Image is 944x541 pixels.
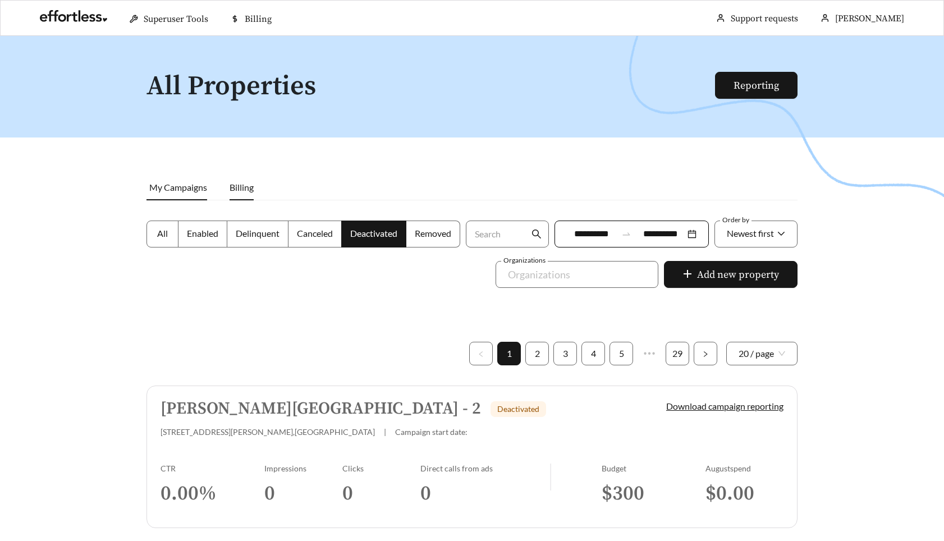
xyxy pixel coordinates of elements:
[638,342,661,365] span: •••
[727,228,774,239] span: Newest first
[497,404,539,414] span: Deactivated
[531,229,542,239] span: search
[230,182,254,192] span: Billing
[342,464,420,473] div: Clicks
[146,72,716,102] h1: All Properties
[149,182,207,192] span: My Campaigns
[682,269,693,281] span: plus
[384,427,386,437] span: |
[245,13,272,25] span: Billing
[350,228,397,239] span: Deactivated
[187,228,218,239] span: Enabled
[602,464,705,473] div: Budget
[161,464,264,473] div: CTR
[264,464,342,473] div: Impressions
[666,342,689,365] a: 29
[415,228,451,239] span: Removed
[715,72,798,99] button: Reporting
[497,342,521,365] li: 1
[498,342,520,365] a: 1
[554,342,576,365] a: 3
[731,13,798,24] a: Support requests
[702,351,709,357] span: right
[144,13,208,25] span: Superuser Tools
[236,228,279,239] span: Delinquent
[264,481,342,506] h3: 0
[420,481,550,506] h3: 0
[621,229,631,239] span: to
[697,267,779,282] span: Add new property
[469,342,493,365] li: Previous Page
[638,342,661,365] li: Next 5 Pages
[666,401,783,411] a: Download campaign reporting
[342,481,420,506] h3: 0
[739,342,785,365] span: 20 / page
[478,351,484,357] span: left
[835,13,904,24] span: [PERSON_NAME]
[705,464,783,473] div: August spend
[664,261,798,288] button: plusAdd new property
[526,342,548,365] a: 2
[694,342,717,365] button: right
[157,228,168,239] span: All
[161,400,481,418] h5: [PERSON_NAME][GEOGRAPHIC_DATA] - 2
[602,481,705,506] h3: $ 300
[582,342,604,365] a: 4
[734,79,779,92] a: Reporting
[694,342,717,365] li: Next Page
[420,464,550,473] div: Direct calls from ads
[550,464,551,490] img: line
[395,427,468,437] span: Campaign start date:
[726,342,798,365] div: Page Size
[161,427,375,437] span: [STREET_ADDRESS][PERSON_NAME] , [GEOGRAPHIC_DATA]
[621,229,631,239] span: swap-right
[297,228,333,239] span: Canceled
[525,342,549,365] li: 2
[146,386,798,528] a: [PERSON_NAME][GEOGRAPHIC_DATA] - 2Deactivated[STREET_ADDRESS][PERSON_NAME],[GEOGRAPHIC_DATA]|Camp...
[161,481,264,506] h3: 0.00 %
[469,342,493,365] button: left
[705,481,783,506] h3: $ 0.00
[610,342,633,365] a: 5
